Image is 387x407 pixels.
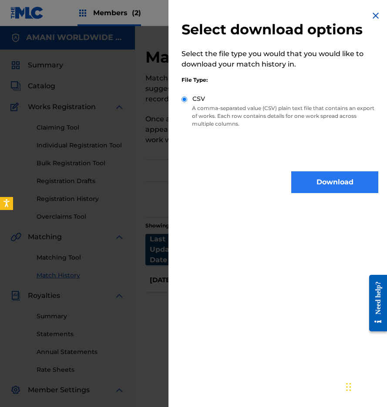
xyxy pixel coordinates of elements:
[132,9,141,17] span: (2)
[93,8,141,18] span: Members
[291,171,378,193] button: Download
[192,94,205,103] label: CSV
[346,374,351,400] div: Drag
[77,8,88,18] img: Top Rightsholders
[363,266,387,340] iframe: Resource Center
[10,7,44,19] img: MLC Logo
[182,21,378,38] h2: Select download options
[182,49,378,70] p: Select the file type you would that you would like to download your match history in.
[182,76,378,84] div: File Type:
[343,365,387,407] iframe: Chat Widget
[182,104,378,128] p: A comma-separated value (CSV) plain text file that contains an export of works. Each row contains...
